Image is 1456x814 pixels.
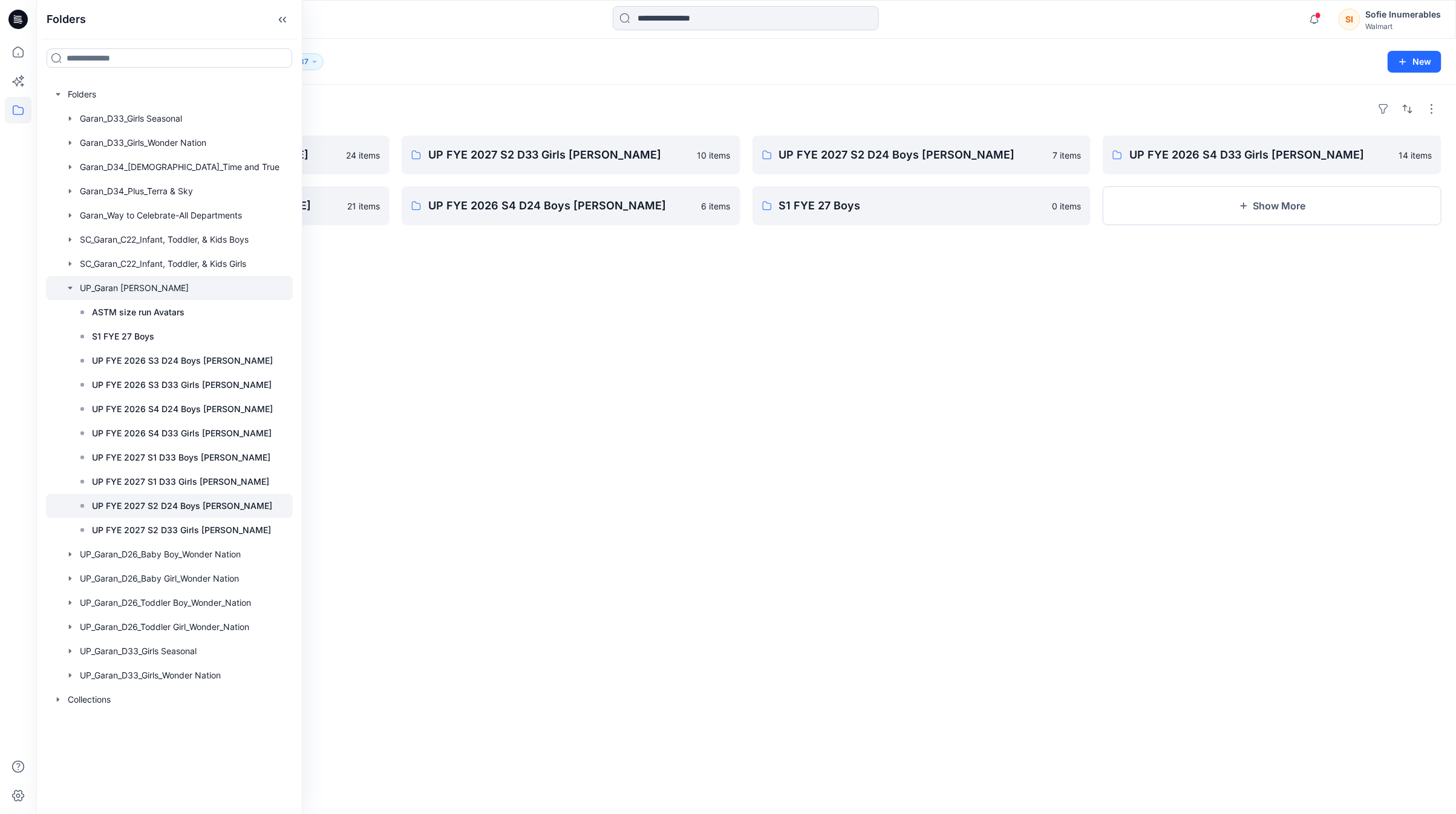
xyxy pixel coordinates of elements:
[92,523,271,537] p: UP FYE 2027 S2 D33 Girls [PERSON_NAME]
[299,55,309,68] p: 37
[92,450,270,465] p: UP FYE 2027 S1 D33 Boys [PERSON_NAME]
[92,426,272,441] p: UP FYE 2026 S4 D33 Girls [PERSON_NAME]
[779,146,1046,163] p: UP FYE 2027 S2 D24 Boys [PERSON_NAME]
[1129,146,1391,163] p: UP FYE 2026 S4 D33 Girls [PERSON_NAME]
[92,305,184,320] p: ASTM size run Avatars
[1365,7,1441,22] div: Sofie Inumerables
[347,200,380,212] p: 21 items
[428,197,694,214] p: UP FYE 2026 S4 D24 Boys [PERSON_NAME]
[92,499,272,513] p: UP FYE 2027 S2 D24 Boys [PERSON_NAME]
[92,402,273,416] p: UP FYE 2026 S4 D24 Boys [PERSON_NAME]
[428,146,690,163] p: UP FYE 2027 S2 D33 Girls [PERSON_NAME]
[92,378,272,392] p: UP FYE 2026 S3 D33 Girls [PERSON_NAME]
[752,186,1091,225] a: S1 FYE 27 Boys0 items
[779,197,1045,214] p: S1 FYE 27 Boys
[697,149,731,162] p: 10 items
[1339,8,1360,30] div: SI
[92,329,154,344] p: S1 FYE 27 Boys
[1103,136,1441,174] a: UP FYE 2026 S4 D33 Girls [PERSON_NAME]14 items
[92,353,273,368] p: UP FYE 2026 S3 D24 Boys [PERSON_NAME]
[1388,51,1441,73] button: New
[1053,149,1081,162] p: 7 items
[402,186,740,225] a: UP FYE 2026 S4 D24 Boys [PERSON_NAME]6 items
[92,474,269,489] p: UP FYE 2027 S1 D33 Girls [PERSON_NAME]
[402,136,740,174] a: UP FYE 2027 S2 D33 Girls [PERSON_NAME]10 items
[752,136,1091,174] a: UP FYE 2027 S2 D24 Boys [PERSON_NAME]7 items
[702,200,731,212] p: 6 items
[1052,200,1081,212] p: 0 items
[346,149,380,162] p: 24 items
[1103,186,1441,225] button: Show More
[284,53,324,70] button: 37
[1365,22,1441,31] div: Walmart
[1399,149,1432,162] p: 14 items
